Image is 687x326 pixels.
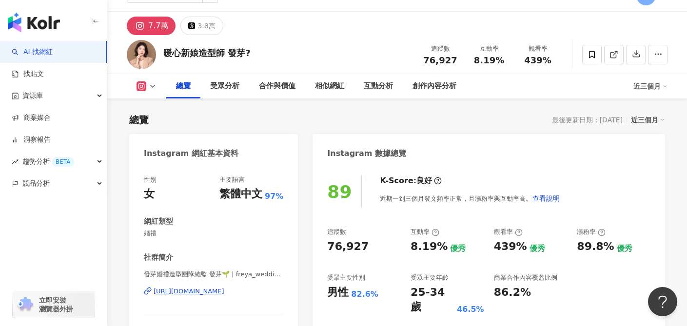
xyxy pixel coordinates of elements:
div: 總覽 [129,113,149,127]
div: 受眾分析 [210,80,239,92]
span: 76,927 [423,55,457,65]
div: 合作與價值 [259,80,295,92]
span: 8.19% [474,56,504,65]
div: 8.19% [411,239,448,254]
div: 總覽 [176,80,191,92]
div: BETA [52,157,74,167]
div: 近三個月 [631,114,665,126]
a: [URL][DOMAIN_NAME] [144,287,283,296]
span: 查看說明 [532,194,560,202]
div: 受眾主要年齡 [411,273,449,282]
div: 男性 [327,285,349,300]
a: chrome extension立即安裝 瀏覽器外掛 [13,291,95,318]
div: 3.8萬 [197,19,215,33]
div: 性別 [144,175,157,184]
span: 立即安裝 瀏覽器外掛 [39,296,73,313]
button: 7.7萬 [127,17,176,35]
div: 漲粉率 [577,228,606,236]
div: 439% [494,239,527,254]
a: 洞察報告 [12,135,51,145]
div: 76,927 [327,239,369,254]
div: 追蹤數 [422,44,459,54]
iframe: Help Scout Beacon - Open [648,287,677,316]
div: 優秀 [530,243,545,254]
div: 89.8% [577,239,614,254]
div: 社群簡介 [144,252,173,263]
div: 86.2% [494,285,531,300]
img: KOL Avatar [127,40,156,69]
img: chrome extension [16,297,35,312]
div: 暖心新娘造型師 發芽? [163,47,251,59]
div: 互動率 [471,44,508,54]
div: 46.5% [457,304,484,315]
div: 繁體中文 [219,187,262,202]
span: 發芽婚禮造型團隊總監 發芽🌱 | freya_wedding_makeup [144,270,283,279]
div: Instagram 數據總覽 [327,148,406,159]
button: 3.8萬 [180,17,223,35]
span: 競品分析 [22,173,50,194]
span: rise [12,158,19,165]
div: 25-34 歲 [411,285,454,315]
div: K-Score : [380,175,442,186]
div: 82.6% [351,289,378,300]
img: logo [8,13,60,32]
div: Instagram 網紅基本資料 [144,148,238,159]
div: 近期一到三個月發文頻率正常，且漲粉率與互動率高。 [380,189,560,208]
div: 近三個月 [633,78,667,94]
div: 女 [144,187,155,202]
div: 7.7萬 [148,19,168,33]
div: 相似網紅 [315,80,344,92]
div: 互動率 [411,228,439,236]
div: 商業合作內容覆蓋比例 [494,273,557,282]
span: 97% [265,191,283,202]
div: 受眾主要性別 [327,273,365,282]
a: 商案媒合 [12,113,51,123]
div: [URL][DOMAIN_NAME] [154,287,224,296]
span: 婚禮 [144,229,283,238]
div: 互動分析 [364,80,393,92]
span: 趨勢分析 [22,151,74,173]
div: 觀看率 [519,44,556,54]
div: 優秀 [617,243,632,254]
div: 主要語言 [219,175,245,184]
div: 創作內容分析 [412,80,456,92]
div: 優秀 [450,243,466,254]
div: 網紅類型 [144,216,173,227]
a: searchAI 找網紅 [12,47,53,57]
a: 找貼文 [12,69,44,79]
div: 最後更新日期：[DATE] [552,116,623,124]
button: 查看說明 [532,189,560,208]
span: 439% [524,56,551,65]
div: 追蹤數 [327,228,346,236]
div: 觀看率 [494,228,523,236]
div: 89 [327,182,352,202]
span: 資源庫 [22,85,43,107]
div: 良好 [416,175,432,186]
